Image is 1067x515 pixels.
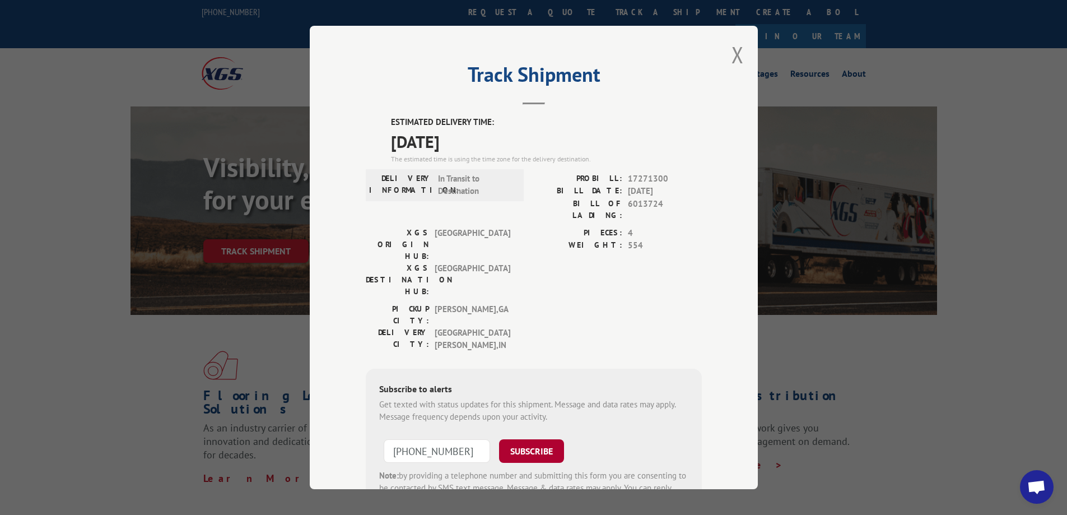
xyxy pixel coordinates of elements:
[379,398,688,424] div: Get texted with status updates for this shipment. Message and data rates may apply. Message frequ...
[1020,470,1054,504] a: Open chat
[534,198,622,221] label: BILL OF LADING:
[366,67,702,88] h2: Track Shipment
[534,239,622,252] label: WEIGHT:
[435,303,510,327] span: [PERSON_NAME] , GA
[534,185,622,198] label: BILL DATE:
[438,173,514,198] span: In Transit to Destination
[366,303,429,327] label: PICKUP CITY:
[435,327,510,352] span: [GEOGRAPHIC_DATA][PERSON_NAME] , IN
[391,116,702,129] label: ESTIMATED DELIVERY TIME:
[499,439,564,463] button: SUBSCRIBE
[534,227,622,240] label: PIECES:
[628,227,702,240] span: 4
[628,239,702,252] span: 554
[366,262,429,298] label: XGS DESTINATION HUB:
[628,185,702,198] span: [DATE]
[628,198,702,221] span: 6013724
[366,327,429,352] label: DELIVERY CITY:
[391,129,702,154] span: [DATE]
[366,227,429,262] label: XGS ORIGIN HUB:
[435,227,510,262] span: [GEOGRAPHIC_DATA]
[628,173,702,185] span: 17271300
[379,382,688,398] div: Subscribe to alerts
[534,173,622,185] label: PROBILL:
[369,173,432,198] label: DELIVERY INFORMATION:
[384,439,490,463] input: Phone Number
[731,40,744,69] button: Close modal
[435,262,510,298] span: [GEOGRAPHIC_DATA]
[391,154,702,164] div: The estimated time is using the time zone for the delivery destination.
[379,470,688,508] div: by providing a telephone number and submitting this form you are consenting to be contacted by SM...
[379,470,399,481] strong: Note:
